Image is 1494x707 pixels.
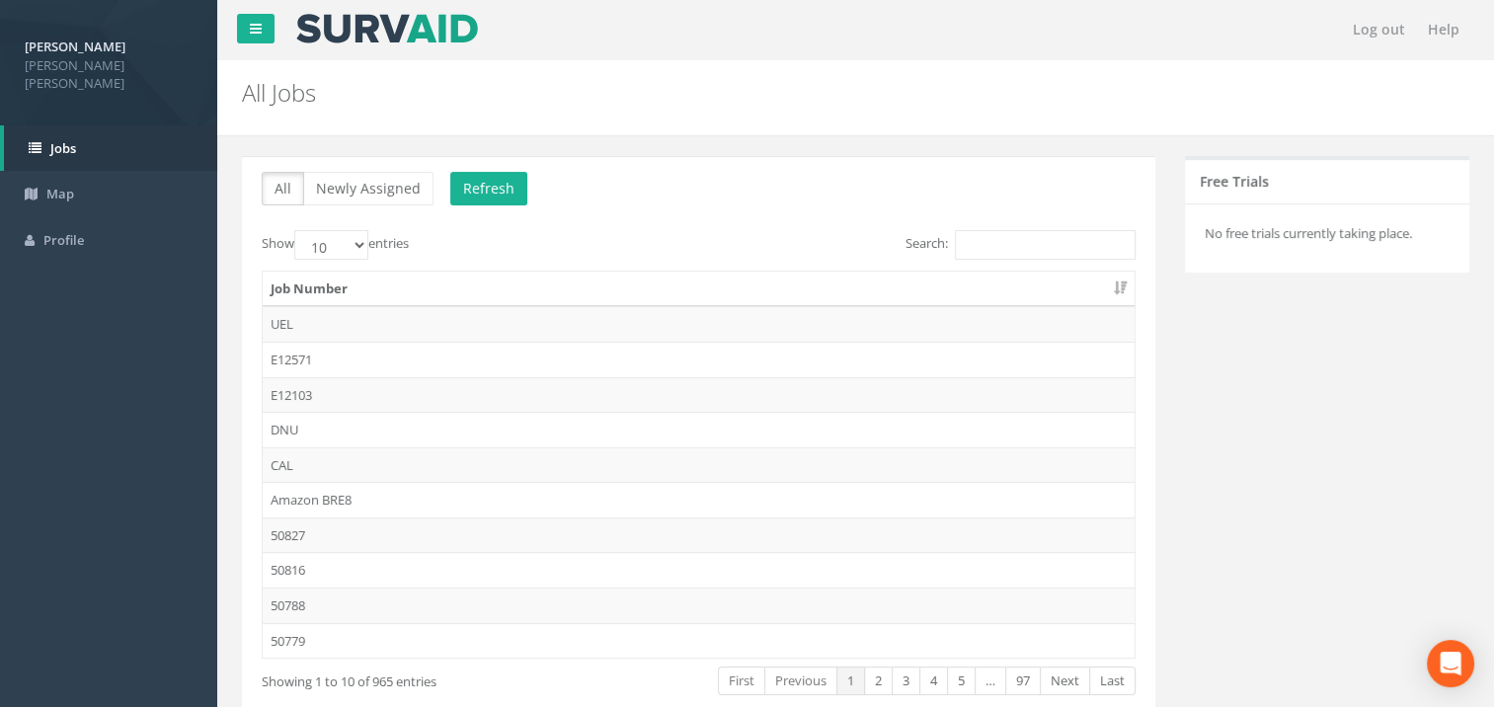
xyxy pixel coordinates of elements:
[1205,224,1450,243] p: No free trials currently taking place.
[764,667,837,695] a: Previous
[1005,667,1041,695] a: 97
[4,125,217,172] a: Jobs
[450,172,527,205] button: Refresh
[262,665,608,691] div: Showing 1 to 10 of 965 entries
[947,667,976,695] a: 5
[294,230,368,260] select: Showentries
[303,172,433,205] button: Newly Assigned
[262,230,409,260] label: Show entries
[263,623,1135,659] td: 50779
[50,139,76,157] span: Jobs
[263,588,1135,623] td: 50788
[46,185,74,202] span: Map
[263,306,1135,342] td: UEL
[262,172,304,205] button: All
[718,667,765,695] a: First
[892,667,920,695] a: 3
[263,482,1135,517] td: Amazon BRE8
[242,80,1260,106] h2: All Jobs
[263,412,1135,447] td: DNU
[836,667,865,695] a: 1
[263,552,1135,588] td: 50816
[263,447,1135,483] td: CAL
[25,56,193,93] span: [PERSON_NAME] [PERSON_NAME]
[955,230,1136,260] input: Search:
[1040,667,1090,695] a: Next
[25,38,125,55] strong: [PERSON_NAME]
[263,272,1135,307] th: Job Number: activate to sort column ascending
[263,377,1135,413] td: E12103
[975,667,1006,695] a: …
[1089,667,1136,695] a: Last
[263,517,1135,553] td: 50827
[905,230,1136,260] label: Search:
[263,342,1135,377] td: E12571
[1427,640,1474,687] div: Open Intercom Messenger
[864,667,893,695] a: 2
[1200,174,1269,189] h5: Free Trials
[919,667,948,695] a: 4
[43,231,84,249] span: Profile
[25,33,193,93] a: [PERSON_NAME] [PERSON_NAME] [PERSON_NAME]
